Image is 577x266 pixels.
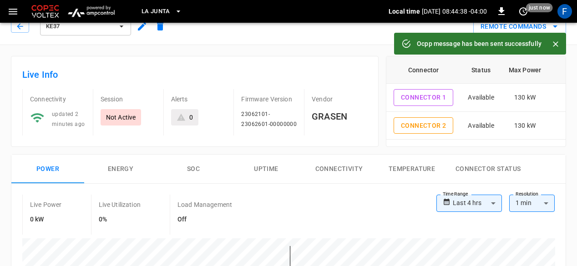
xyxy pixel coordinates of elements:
th: Max Power [501,56,548,84]
span: 23062101-23062601-00000000 [241,111,297,127]
button: Uptime [230,155,303,184]
button: SOC [157,155,230,184]
p: Connectivity [30,95,86,104]
td: 130 kW [501,84,548,112]
span: KE37 [46,21,113,32]
div: profile-icon [557,4,572,19]
button: Power [11,155,84,184]
button: Connectivity [303,155,375,184]
p: Vendor [312,95,367,104]
td: Available [461,112,501,140]
th: Connector [386,56,461,84]
button: Temperature [375,155,448,184]
td: Available [461,84,501,112]
img: ampcontrol.io logo [65,3,118,20]
button: Connector 1 [394,89,453,106]
h6: 0% [99,215,141,225]
button: Remote Commands [473,18,566,35]
th: Status [461,56,501,84]
button: KE37 [40,17,131,35]
div: 1 min [509,195,555,212]
p: Live Power [30,200,62,209]
div: 0 [189,113,193,122]
span: just now [526,3,553,12]
td: 130 kW [501,112,548,140]
button: Close [549,37,562,51]
div: Last 4 hrs [453,195,502,212]
h6: GRASEN [312,109,367,124]
span: updated 2 minutes ago [52,111,85,127]
p: Load Management [177,200,232,209]
label: Resolution [516,191,538,198]
p: Firmware Version [241,95,297,104]
div: Ocpp message has been sent successfully [417,35,542,52]
button: set refresh interval [516,4,531,19]
div: remote commands options [473,18,566,35]
p: Local time [389,7,420,16]
h6: 0 kW [30,215,62,225]
p: Not Active [106,113,136,122]
label: Time Range [443,191,468,198]
p: Session [101,95,156,104]
button: Connector Status [448,155,528,184]
span: La Junta [142,6,170,17]
button: La Junta [138,3,186,20]
p: [DATE] 08:44:38 -04:00 [422,7,487,16]
h6: Live Info [22,67,367,82]
h6: Off [177,215,232,225]
button: Connector 2 [394,117,453,134]
p: Live Utilization [99,200,141,209]
img: Customer Logo [30,3,61,20]
button: Energy [84,155,157,184]
p: Alerts [171,95,227,104]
